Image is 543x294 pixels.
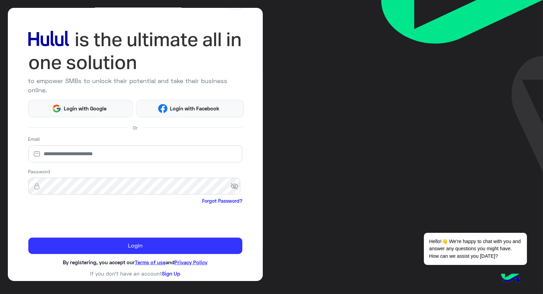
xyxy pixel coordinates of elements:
span: Or [133,124,138,131]
span: Login with Facebook [168,105,222,112]
button: Login with Facebook [137,100,244,117]
a: Privacy Policy [174,259,208,265]
img: Google [52,104,61,113]
span: visibility_off [230,180,243,192]
iframe: reCAPTCHA [28,206,132,232]
span: and [166,259,174,265]
button: Login with Google [28,100,133,117]
a: Forgot Password? [202,197,242,204]
h6: If you don’t have an account [28,270,243,277]
img: lock [28,183,45,190]
label: Password [28,168,51,175]
img: hululLoginTitle_EN.svg [28,28,243,74]
span: By registering, you accept our [63,259,135,265]
span: Login with Google [61,105,109,112]
img: hulul-logo.png [499,267,523,291]
a: Terms of use [135,259,166,265]
p: to empower SMBs to unlock their potential and take their business online. [28,76,243,95]
label: Email [28,135,40,143]
img: email [28,150,45,157]
img: Facebook [158,104,168,113]
button: Login [28,238,243,254]
a: Sign Up [162,270,180,277]
span: Hello!👋 We're happy to chat with you and answer any questions you might have. How can we assist y... [424,233,527,265]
